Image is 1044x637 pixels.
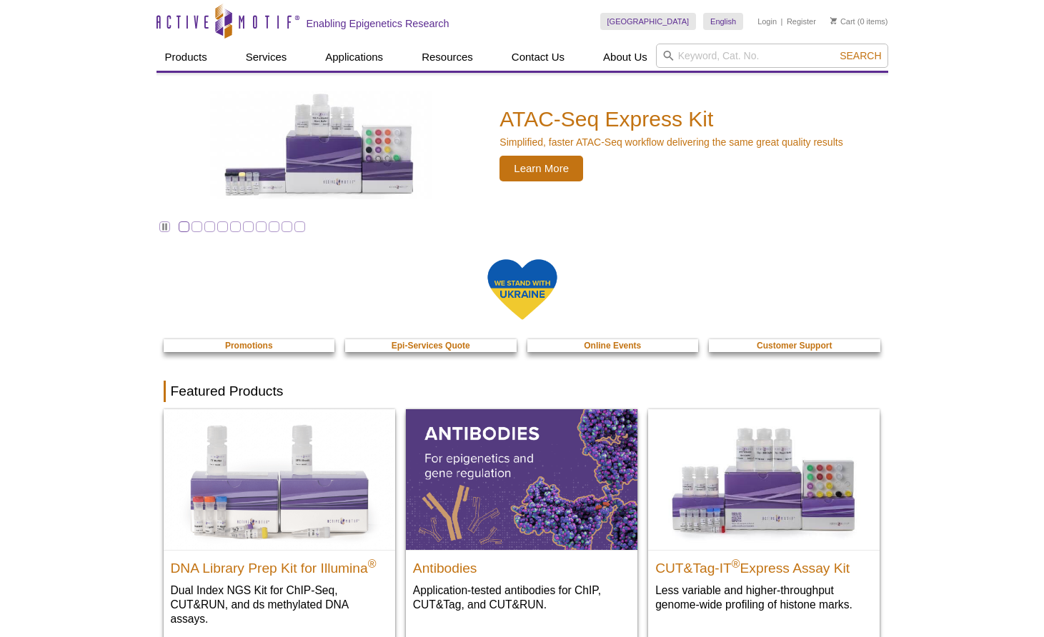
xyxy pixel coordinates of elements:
a: Go to slide 1 [179,221,189,232]
sup: ® [368,557,377,569]
a: Go to slide 3 [204,221,215,232]
a: Cart [830,16,855,26]
img: We Stand With Ukraine [487,258,558,321]
img: Your Cart [830,17,837,24]
a: Go to slide 9 [282,221,292,232]
a: Toggle autoplay [159,221,170,232]
a: Login [757,16,777,26]
p: Less variable and higher-throughput genome-wide profiling of histone marks​. [655,583,873,612]
a: CUT&Tag-IT® Express Assay Kit CUT&Tag-IT®Express Assay Kit Less variable and higher-throughput ge... [648,409,880,626]
span: Search [840,50,881,61]
a: Go to slide 6 [243,221,254,232]
a: Contact Us [503,44,573,71]
a: Products [156,44,216,71]
a: Resources [413,44,482,71]
img: All Antibodies [406,409,637,549]
a: Online Events [584,339,641,352]
a: Go to slide 10 [294,221,305,232]
button: Search [835,49,885,62]
li: (0 items) [830,13,888,30]
a: Applications [317,44,392,71]
strong: Online Events [584,341,641,351]
p: Application-tested antibodies for ChIP, CUT&Tag, and CUT&RUN. [413,583,630,612]
a: [GEOGRAPHIC_DATA] [600,13,697,30]
strong: Promotions [225,341,273,351]
h2: Antibodies [413,554,630,576]
li: | [781,13,783,30]
a: About Us [595,44,656,71]
p: Dual Index NGS Kit for ChIP-Seq, CUT&RUN, and ds methylated DNA assays. [171,583,388,626]
input: Keyword, Cat. No. [656,44,888,68]
h2: CUT&Tag-IT Express Assay Kit [655,554,873,576]
a: Services [237,44,296,71]
a: All Antibodies Antibodies Application-tested antibodies for ChIP, CUT&Tag, and CUT&RUN. [406,409,637,626]
h2: Featured Products [164,381,881,402]
a: Epi-Services Quote [392,339,470,352]
h2: Enabling Epigenetics Research [307,17,449,30]
strong: Epi-Services Quote [392,341,470,351]
a: Go to slide 5 [230,221,241,232]
strong: Customer Support [757,341,832,351]
a: Promotions [225,339,273,352]
img: CUT&Tag-IT® Express Assay Kit [648,409,880,549]
span: Learn More [499,156,583,181]
img: ATAC-Seq Express Kit [203,91,439,199]
sup: ® [732,557,740,569]
a: Register [787,16,816,26]
p: Simplified, faster ATAC-Seq workflow delivering the same great quality results [499,136,842,149]
a: Go to slide 8 [269,221,279,232]
a: Customer Support [757,339,832,352]
a: Go to slide 2 [192,221,202,232]
img: DNA Library Prep Kit for Illumina [164,409,395,549]
a: ATAC-Seq Express Kit ATAC-Seq Express Kit Simplified, faster ATAC-Seq workflow delivering the sam... [156,73,888,217]
a: English [703,13,743,30]
h2: ATAC-Seq Express Kit [499,109,842,130]
h2: DNA Library Prep Kit for Illumina [171,554,388,576]
a: Go to slide 4 [217,221,228,232]
a: Go to slide 7 [256,221,267,232]
article: ATAC-Seq Express Kit [156,73,888,217]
